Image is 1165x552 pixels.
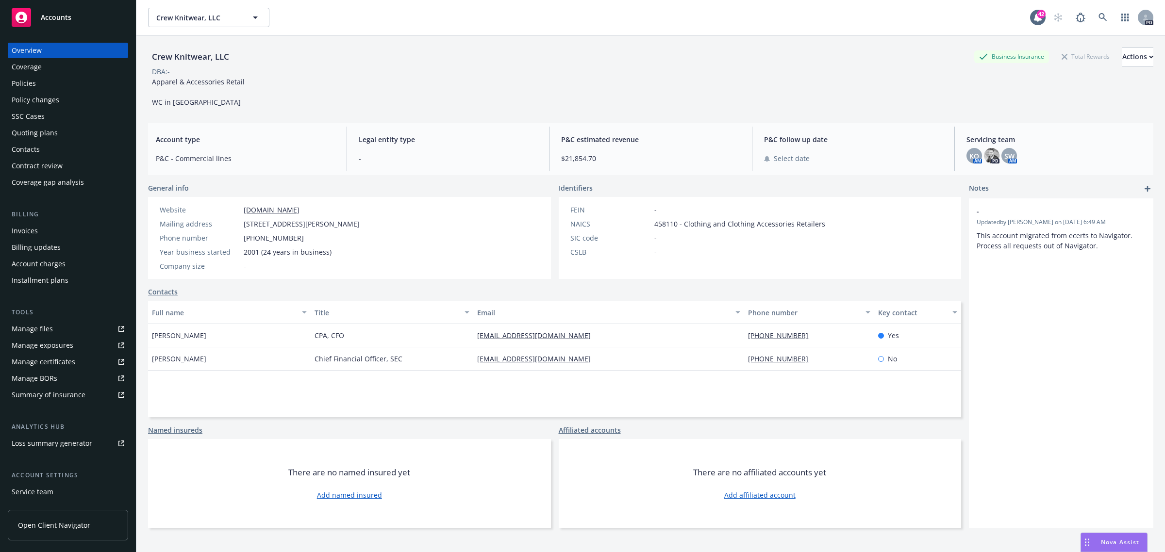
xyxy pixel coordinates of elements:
[8,76,128,91] a: Policies
[12,354,75,370] div: Manage certificates
[1004,151,1015,161] span: SW
[160,233,240,243] div: Phone number
[764,134,943,145] span: P&C follow up date
[1115,8,1135,27] a: Switch app
[8,436,128,451] a: Loss summary generator
[774,153,810,163] span: Select date
[8,273,128,288] a: Installment plans
[8,308,128,317] div: Tools
[984,148,999,163] img: photo
[561,153,740,163] span: $21,854.70
[1048,8,1068,27] a: Start snowing
[1122,47,1153,66] button: Actions
[156,13,240,23] span: Crew Knitwear, LLC
[148,301,311,324] button: Full name
[477,308,730,318] div: Email
[8,223,128,239] a: Invoices
[969,183,989,195] span: Notes
[12,175,84,190] div: Coverage gap analysis
[160,261,240,271] div: Company size
[12,92,59,108] div: Policy changes
[160,219,240,229] div: Mailing address
[654,247,657,257] span: -
[977,218,1146,227] span: Updated by [PERSON_NAME] on [DATE] 6:49 AM
[12,256,66,272] div: Account charges
[8,210,128,219] div: Billing
[244,247,332,257] span: 2001 (24 years in business)
[12,109,45,124] div: SSC Cases
[744,301,874,324] button: Phone number
[12,321,53,337] div: Manage files
[311,301,473,324] button: Title
[559,425,621,435] a: Affiliated accounts
[12,371,57,386] div: Manage BORs
[8,125,128,141] a: Quoting plans
[8,338,128,353] a: Manage exposures
[748,308,860,318] div: Phone number
[156,153,335,163] span: P&C - Commercial lines
[8,484,128,500] a: Service team
[152,308,296,318] div: Full name
[8,175,128,190] a: Coverage gap analysis
[969,151,979,161] span: KO
[12,43,42,58] div: Overview
[570,219,650,229] div: NAICS
[977,231,1134,250] span: This account migrated from ecerts to Navigator. Process all requests out of Navigator.
[878,308,947,318] div: Key contact
[160,205,240,215] div: Website
[977,206,1120,216] span: -
[12,125,58,141] div: Quoting plans
[1122,48,1153,66] div: Actions
[888,354,897,364] span: No
[12,484,53,500] div: Service team
[12,273,68,288] div: Installment plans
[156,134,335,145] span: Account type
[18,520,90,530] span: Open Client Navigator
[148,183,189,193] span: General info
[570,205,650,215] div: FEIN
[12,142,40,157] div: Contacts
[359,134,538,145] span: Legal entity type
[8,371,128,386] a: Manage BORs
[8,501,128,516] a: Sales relationships
[41,14,71,21] span: Accounts
[570,233,650,243] div: SIC code
[559,183,593,193] span: Identifiers
[8,59,128,75] a: Coverage
[1071,8,1090,27] a: Report a Bug
[244,261,246,271] span: -
[1093,8,1113,27] a: Search
[1142,183,1153,195] a: add
[8,354,128,370] a: Manage certificates
[8,92,128,108] a: Policy changes
[8,142,128,157] a: Contacts
[969,198,1153,259] div: -Updatedby [PERSON_NAME] on [DATE] 6:49 AMThis account migrated from ecerts to Navigator. Process...
[148,8,269,27] button: Crew Knitwear, LLC
[8,256,128,272] a: Account charges
[12,223,38,239] div: Invoices
[748,331,816,340] a: [PHONE_NUMBER]
[477,354,599,363] a: [EMAIL_ADDRESS][DOMAIN_NAME]
[693,467,826,478] span: There are no affiliated accounts yet
[8,43,128,58] a: Overview
[1101,538,1139,546] span: Nova Assist
[473,301,744,324] button: Email
[8,240,128,255] a: Billing updates
[12,338,73,353] div: Manage exposures
[315,330,344,341] span: CPA, CFO
[12,240,61,255] div: Billing updates
[12,501,73,516] div: Sales relationships
[1057,50,1115,63] div: Total Rewards
[8,158,128,174] a: Contract review
[8,471,128,480] div: Account settings
[8,321,128,337] a: Manage files
[654,219,825,229] span: 458110 - Clothing and Clothing Accessories Retailers
[12,158,63,174] div: Contract review
[654,205,657,215] span: -
[148,287,178,297] a: Contacts
[288,467,410,478] span: There are no named insured yet
[317,490,382,500] a: Add named insured
[8,387,128,403] a: Summary of insurance
[8,422,128,432] div: Analytics hub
